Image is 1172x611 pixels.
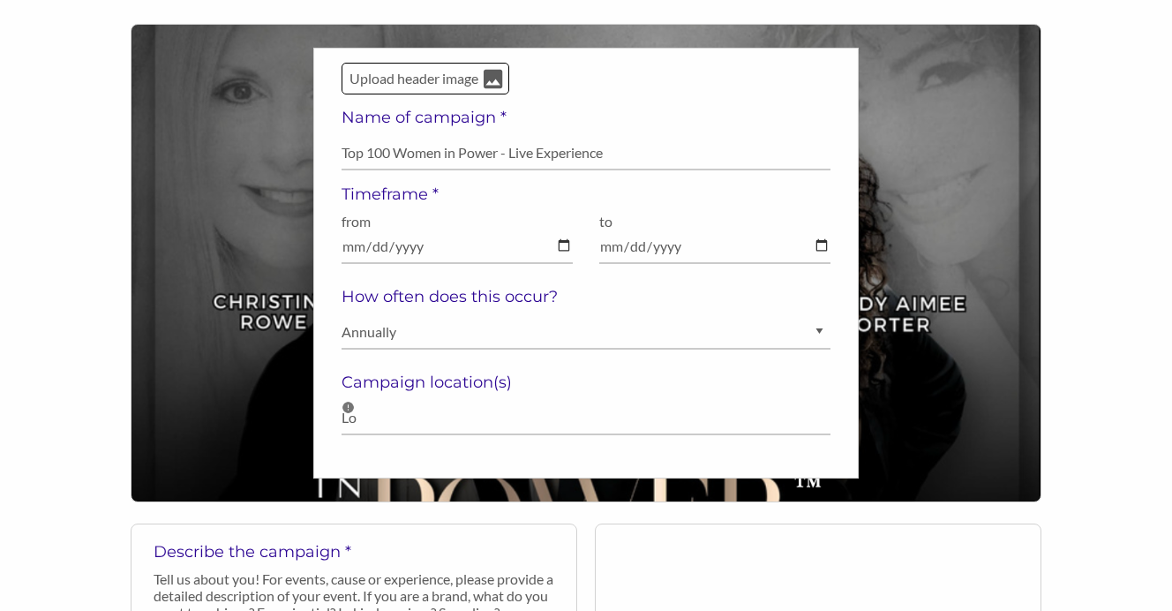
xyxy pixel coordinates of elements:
[342,108,831,127] h5: Name of campaign *
[342,401,831,435] input: Sorry! Something went wrong.
[342,373,831,392] h5: Campaign location(s)
[348,67,480,90] p: Upload header image
[342,287,831,306] h5: How often does this occur?
[599,213,830,230] p: to
[342,185,831,204] h5: Timeframe *
[154,542,554,562] h5: Describe the campaign *
[342,213,573,230] p: from
[342,136,831,170] input: Name of your event, cause or experience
